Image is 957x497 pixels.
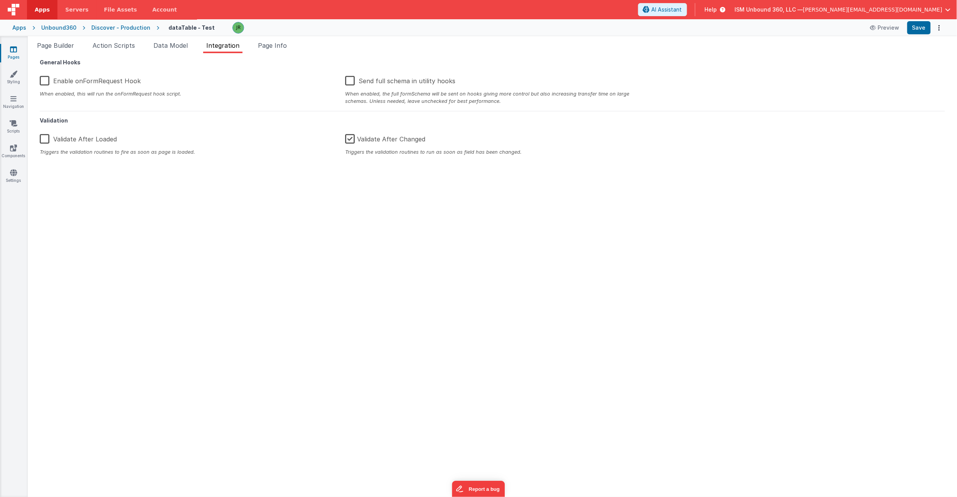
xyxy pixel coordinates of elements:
span: File Assets [104,6,137,13]
div: Triggers the validation routines to fire as soon as page is loaded. [40,148,334,156]
button: Save [907,21,931,34]
label: Enable onFormRequest Hook [40,71,141,88]
div: When enabled, this will run the onFormRequest hook script. [40,90,334,97]
button: Options [934,22,945,33]
div: When enabled, the full formSchema will be sent on hooks giving more control but also increasing t... [345,90,640,105]
img: 7673832259734376a215dc8786de64cb [233,22,244,33]
label: Validate After Loaded [40,129,117,146]
div: Discover - Production [91,24,150,32]
button: Preview [866,22,904,34]
span: Page Builder [37,42,74,49]
div: Triggers the validation routines to run as soon as field has been changed. [345,148,640,156]
span: Servers [65,6,88,13]
span: ISM Unbound 360, LLC — [735,6,803,13]
div: Apps [12,24,26,32]
label: Send full schema in utility hooks [345,71,456,88]
div: Unbound360 [41,24,76,32]
span: Integration [206,42,239,49]
iframe: Marker.io feedback button [452,481,505,497]
h5: General Hooks [40,59,945,65]
span: Page Info [258,42,287,49]
button: AI Assistant [638,3,687,16]
span: Action Scripts [93,42,135,49]
span: [PERSON_NAME][EMAIL_ADDRESS][DOMAIN_NAME] [803,6,942,13]
span: Data Model [153,42,188,49]
span: Help [705,6,717,13]
h5: Validation [40,111,945,123]
span: Apps [35,6,50,13]
label: Validate After Changed [345,129,426,146]
h4: dataTable - Test [168,25,215,30]
span: AI Assistant [652,6,682,13]
button: ISM Unbound 360, LLC — [PERSON_NAME][EMAIL_ADDRESS][DOMAIN_NAME] [735,6,951,13]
